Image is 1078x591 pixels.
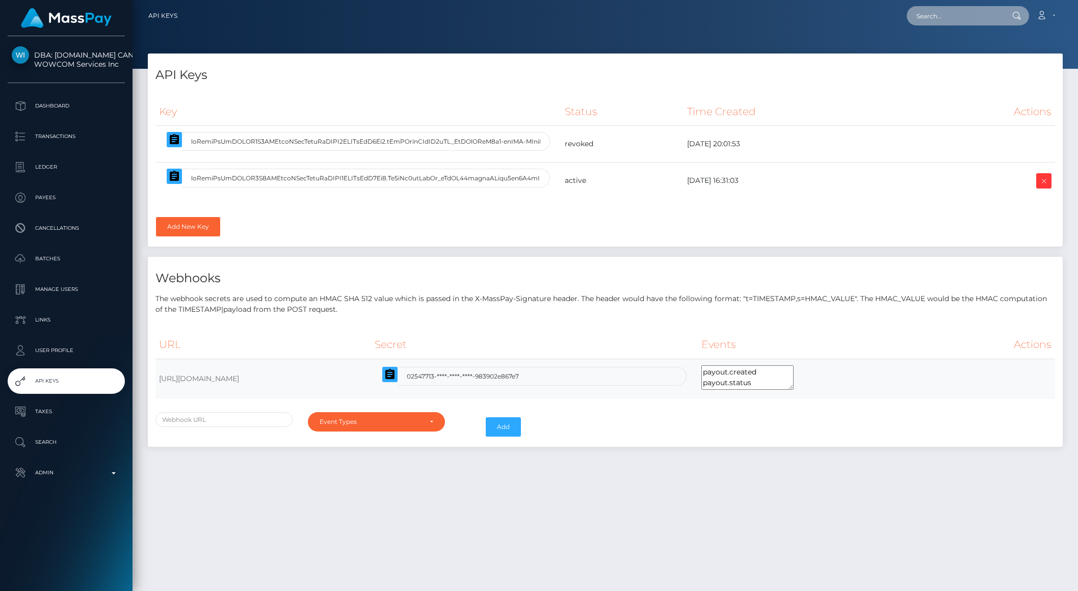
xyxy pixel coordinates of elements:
a: Batches [8,246,125,272]
button: Event Types [308,412,445,432]
th: Events [698,331,944,359]
a: Admin [8,460,125,486]
th: Actions [944,331,1055,359]
a: Cancellations [8,216,125,241]
td: active [561,163,683,199]
a: Add New Key [156,217,220,236]
a: Transactions [8,124,125,149]
a: Search [8,429,125,455]
div: Event Types [320,418,422,426]
p: User Profile [12,343,121,358]
a: User Profile [8,338,125,363]
a: Ledger [8,154,125,180]
a: Manage Users [8,277,125,302]
textarea: payout.created payout.status [701,365,794,390]
p: Dashboard [12,98,121,114]
h4: Webhooks [155,270,1055,287]
img: WOWCOM Services Inc [12,46,29,64]
p: Taxes [12,404,121,419]
p: Ledger [12,159,121,175]
th: Key [155,98,561,126]
p: Payees [12,190,121,205]
input: Webhook URL [155,412,293,427]
p: API Keys [12,373,121,389]
span: DBA: [DOMAIN_NAME] CAN WOWCOM Services Inc [8,50,125,69]
button: Add [486,417,521,437]
a: API Keys [8,368,125,394]
p: Transactions [12,129,121,144]
p: Search [12,435,121,450]
a: Taxes [8,399,125,424]
input: Search... [907,6,1003,25]
p: Cancellations [12,221,121,236]
a: Links [8,307,125,333]
th: Time Created [683,98,917,126]
img: MassPay Logo [21,8,112,28]
a: Payees [8,185,125,210]
th: Secret [371,331,698,359]
p: Admin [12,465,121,480]
p: Manage Users [12,282,121,297]
td: revoked [561,126,683,163]
th: Status [561,98,683,126]
a: Dashboard [8,93,125,119]
p: The webhook secrets are used to compute an HMAC SHA 512 value which is passed in the X-MassPay-Si... [155,293,1055,315]
td: [DATE] 20:01:53 [683,126,917,163]
a: API Keys [148,5,177,26]
h4: API Keys [155,66,1055,84]
th: URL [155,331,371,359]
p: Batches [12,251,121,266]
td: [URL][DOMAIN_NAME] [155,359,371,399]
p: Links [12,312,121,328]
th: Actions [917,98,1055,126]
td: [DATE] 16:31:03 [683,163,917,199]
